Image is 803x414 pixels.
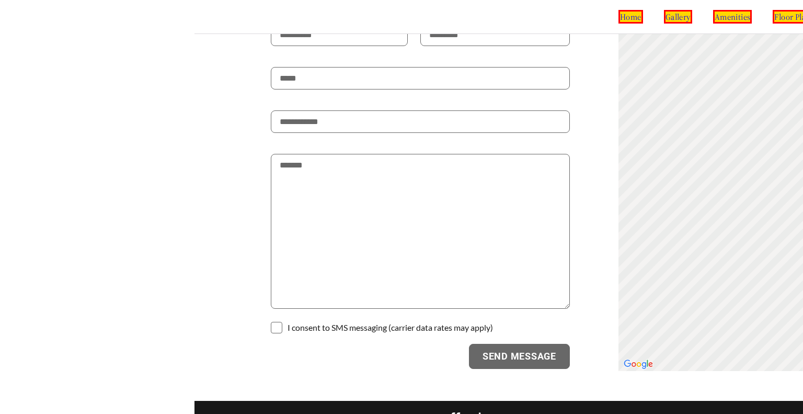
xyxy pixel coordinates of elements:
[621,357,656,371] a: Open this area in Google Maps (opens a new window)
[621,357,656,371] img: Google
[664,10,692,24] a: gallery
[618,10,643,24] a: home
[469,344,570,369] button: Send Message
[713,10,752,24] a: amenities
